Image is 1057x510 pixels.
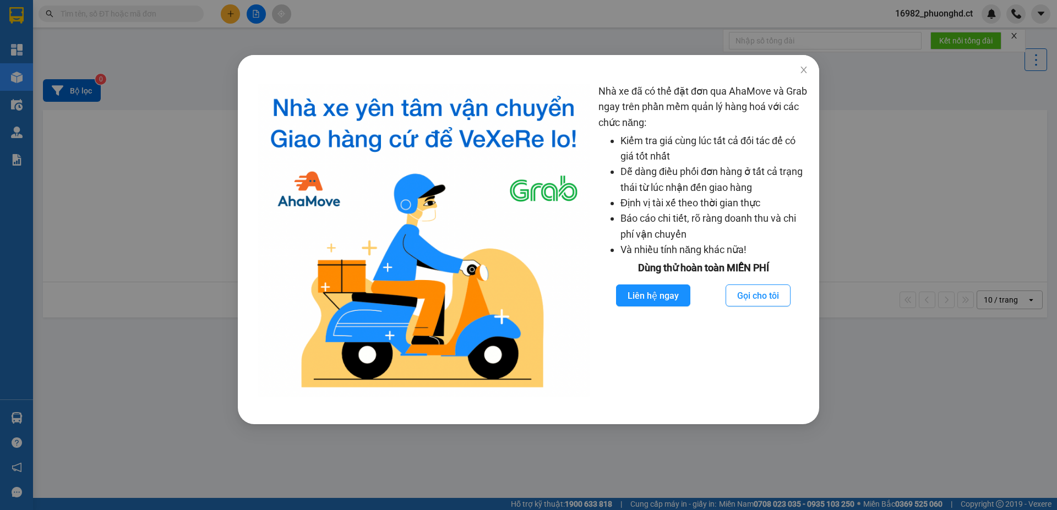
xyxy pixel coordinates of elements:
li: Và nhiều tính năng khác nữa! [620,242,808,257]
img: logo [258,84,590,397]
button: Close [788,55,819,86]
li: Báo cáo chi tiết, rõ ràng doanh thu và chi phí vận chuyển [620,211,808,242]
li: Kiểm tra giá cùng lúc tất cả đối tác để có giá tốt nhất [620,133,808,164]
div: Dùng thử hoàn toàn MIỄN PHÍ [598,260,808,276]
button: Liên hệ ngay [616,284,690,306]
li: Định vị tài xế theo thời gian thực [620,195,808,211]
div: Nhà xe đã có thể đặt đơn qua AhaMove và Grab ngay trên phần mềm quản lý hàng hoá với các chức năng: [598,84,808,397]
span: Liên hệ ngay [628,289,679,303]
button: Gọi cho tôi [726,284,791,306]
span: Gọi cho tôi [737,289,779,303]
span: close [799,65,808,74]
li: Dễ dàng điều phối đơn hàng ở tất cả trạng thái từ lúc nhận đến giao hàng [620,164,808,195]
